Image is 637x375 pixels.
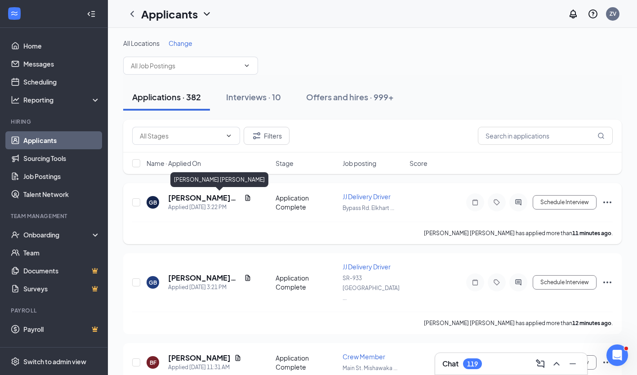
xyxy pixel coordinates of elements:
span: Bypass Rd. Elkhart ... [343,205,394,211]
input: All Stages [140,131,222,141]
a: Messages [23,55,100,73]
div: Team Management [11,212,98,220]
span: Main St. Mishawaka ... [343,365,397,371]
span: Job posting [343,159,376,168]
div: GB [149,199,157,206]
svg: Ellipses [602,357,613,368]
svg: ChevronLeft [127,9,138,19]
span: Stage [276,159,294,168]
svg: Tag [491,199,502,206]
div: Applied [DATE] 11:31 AM [168,363,241,372]
div: Application Complete [276,273,337,291]
button: Minimize [566,357,580,371]
span: JJ Delivery Driver [343,263,391,271]
div: [PERSON_NAME] [PERSON_NAME] [170,172,268,187]
svg: Note [470,279,481,286]
svg: Ellipses [602,277,613,288]
svg: Notifications [568,9,579,19]
svg: Analysis [11,95,20,104]
span: Crew Member [343,353,385,361]
svg: Document [244,194,251,201]
div: Onboarding [23,230,93,239]
div: Applications · 382 [132,91,201,103]
button: Filter Filters [244,127,290,145]
svg: UserCheck [11,230,20,239]
svg: ComposeMessage [535,358,546,369]
div: Hiring [11,118,98,125]
div: GB [149,279,157,286]
a: Talent Network [23,185,100,203]
span: JJ Delivery Driver [343,192,391,201]
a: Scheduling [23,73,100,91]
svg: Document [234,354,241,362]
svg: Filter [251,130,262,141]
svg: ChevronDown [243,62,250,69]
svg: Ellipses [602,197,613,208]
svg: ChevronDown [225,132,232,139]
svg: Tag [491,279,502,286]
svg: Note [470,199,481,206]
div: Applied [DATE] 3:22 PM [168,203,251,212]
svg: ActiveChat [513,279,524,286]
a: Home [23,37,100,55]
svg: QuestionInfo [588,9,598,19]
span: Name · Applied On [147,159,201,168]
svg: Collapse [87,9,96,18]
a: PayrollCrown [23,320,100,338]
span: Change [169,39,192,47]
h5: [PERSON_NAME] [PERSON_NAME] [168,193,241,203]
a: Team [23,244,100,262]
svg: ActiveChat [513,199,524,206]
h1: Applicants [141,6,198,22]
div: ZV [610,10,616,18]
button: Schedule Interview [533,195,597,210]
div: Offers and hires · 999+ [306,91,394,103]
p: [PERSON_NAME] [PERSON_NAME] has applied more than . [424,229,613,237]
div: Application Complete [276,353,337,371]
a: Applicants [23,131,100,149]
div: Payroll [11,307,98,314]
a: Job Postings [23,167,100,185]
b: 11 minutes ago [572,230,611,237]
div: 119 [467,360,478,368]
b: 12 minutes ago [572,320,611,326]
button: ChevronUp [549,357,564,371]
a: DocumentsCrown [23,262,100,280]
h5: [PERSON_NAME] [PERSON_NAME] [168,273,241,283]
span: SR-933 [GEOGRAPHIC_DATA] ... [343,275,400,301]
a: Sourcing Tools [23,149,100,167]
div: Interviews · 10 [226,91,281,103]
button: ComposeMessage [533,357,548,371]
div: Switch to admin view [23,357,86,366]
svg: Minimize [567,358,578,369]
input: All Job Postings [131,61,240,71]
button: Schedule Interview [533,275,597,290]
span: Score [410,159,428,168]
h3: Chat [442,359,459,369]
div: Reporting [23,95,101,104]
svg: WorkstreamLogo [10,9,19,18]
svg: Document [244,274,251,281]
input: Search in applications [478,127,613,145]
iframe: Intercom live chat [606,344,628,366]
div: Application Complete [276,193,337,211]
a: SurveysCrown [23,280,100,298]
p: [PERSON_NAME] [PERSON_NAME] has applied more than . [424,319,613,327]
svg: MagnifyingGlass [597,132,605,139]
svg: ChevronUp [551,358,562,369]
span: All Locations [123,39,160,47]
h5: [PERSON_NAME] [168,353,231,363]
div: BF [150,359,156,366]
div: Applied [DATE] 3:21 PM [168,283,251,292]
svg: Settings [11,357,20,366]
svg: ChevronDown [201,9,212,19]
